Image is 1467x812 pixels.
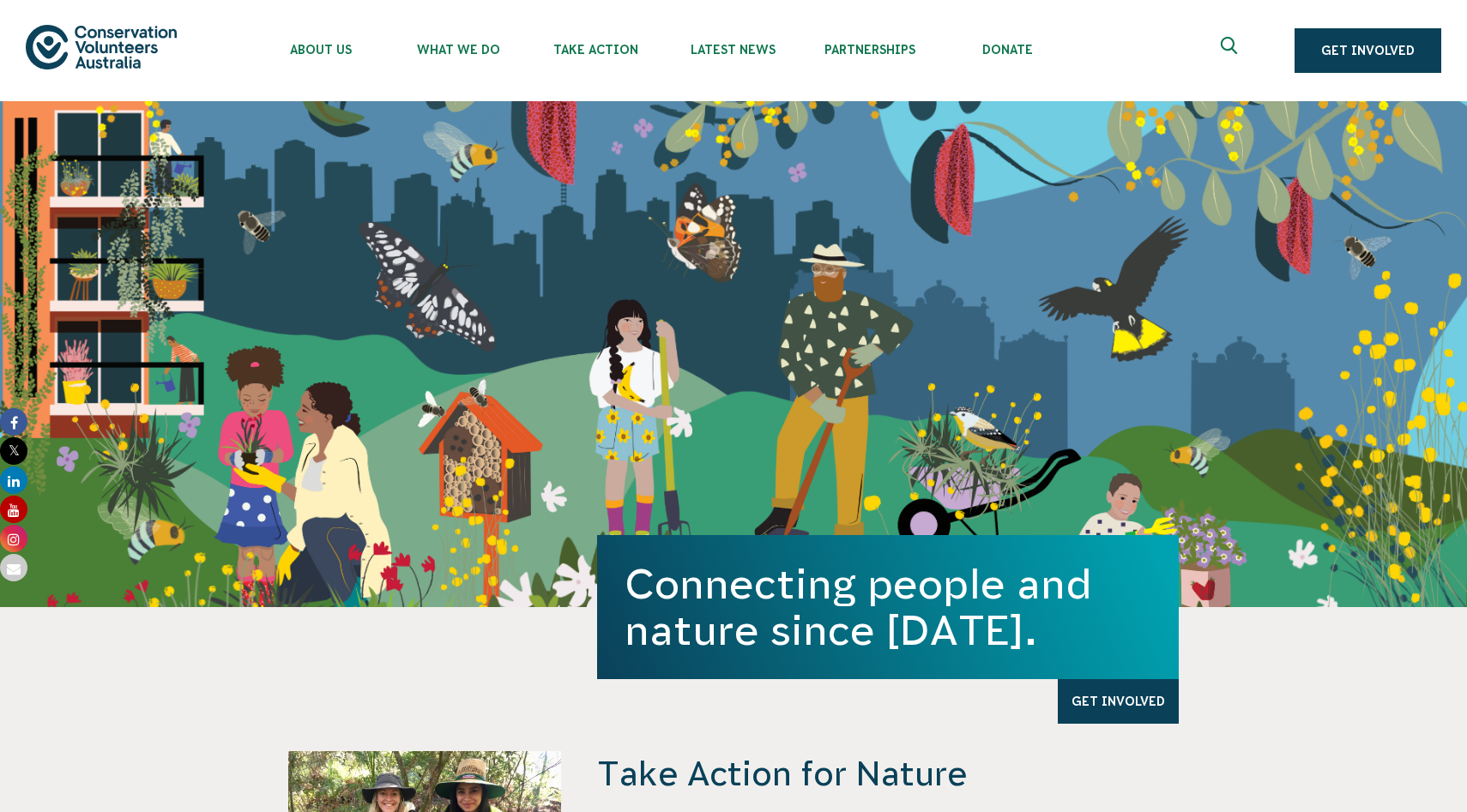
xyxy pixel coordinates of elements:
a: Get Involved [1058,679,1179,724]
button: Expand search box Close search box [1210,30,1252,71]
a: Get Involved [1295,28,1441,73]
span: Donate [939,43,1076,57]
h1: Connecting people and nature since [DATE]. [625,561,1151,653]
span: What We Do [389,43,527,57]
span: Latest News [664,43,801,57]
h4: Take Action for Nature [597,751,1179,796]
img: logo.svg [26,25,177,69]
span: Expand search box [1221,37,1242,64]
span: Take Action [527,43,664,57]
span: About Us [252,43,389,57]
span: Partnerships [801,43,939,57]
